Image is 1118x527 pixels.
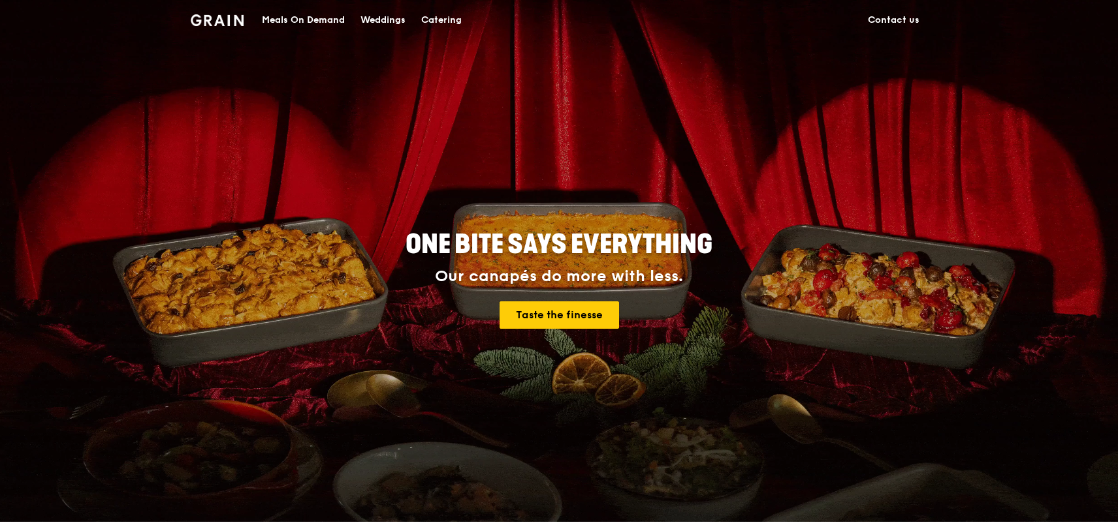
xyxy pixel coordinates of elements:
div: Meals On Demand [262,1,345,40]
a: Catering [413,1,470,40]
div: Our canapés do more with less. [324,267,794,286]
a: Weddings [353,1,413,40]
div: Weddings [360,1,406,40]
a: Taste the finesse [500,301,619,329]
div: Catering [421,1,462,40]
a: Contact us [860,1,927,40]
img: Grain [191,14,244,26]
span: ONE BITE SAYS EVERYTHING [406,229,712,260]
